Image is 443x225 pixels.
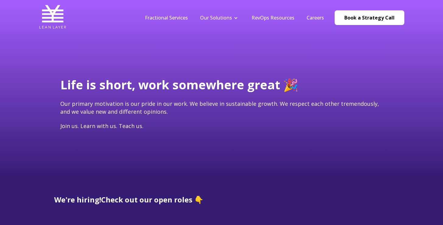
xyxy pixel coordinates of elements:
[60,76,298,93] span: Life is short, work somewhere great 🎉
[139,14,330,21] div: Navigation Menu
[101,195,203,205] span: Check out our open roles 👇
[307,14,324,21] a: Careers
[335,10,404,25] a: Book a Strategy Call
[39,3,66,30] img: Lean Layer Logo
[60,122,143,130] span: Join us. Learn with us. Teach us.
[60,100,379,115] span: Our primary motivation is our pride in our work. We believe in sustainable growth. We respect eac...
[145,14,188,21] a: Fractional Services
[251,14,294,21] a: RevOps Resources
[54,195,101,205] span: We're hiring!
[200,14,232,21] a: Our Solutions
